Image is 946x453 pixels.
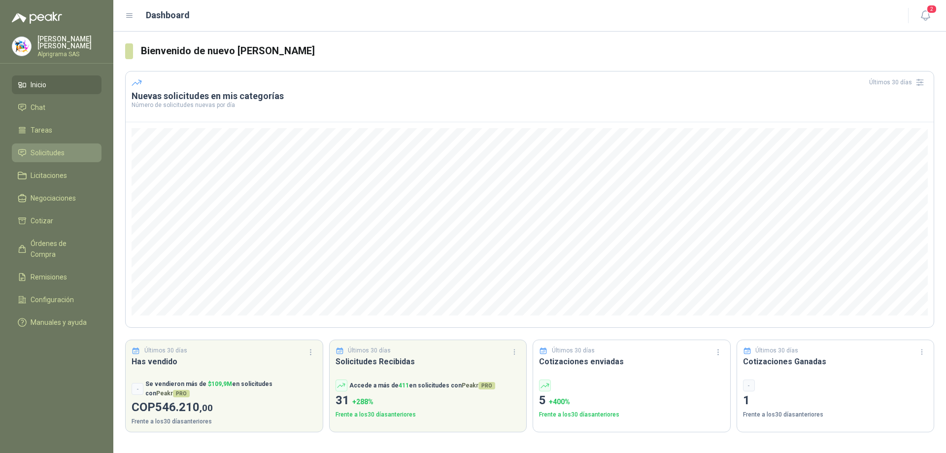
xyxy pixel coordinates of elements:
p: Frente a los 30 días anteriores [743,410,928,419]
p: Frente a los 30 días anteriores [539,410,724,419]
span: Configuración [31,294,74,305]
div: Últimos 30 días [869,74,928,90]
h3: Bienvenido de nuevo [PERSON_NAME] [141,43,934,59]
p: Se vendieron más de en solicitudes con [145,380,317,398]
a: Manuales y ayuda [12,313,101,332]
h3: Has vendido [132,355,317,368]
span: PRO [173,390,190,397]
p: COP [132,398,317,417]
span: Peakr [156,390,190,397]
h1: Dashboard [146,8,190,22]
p: Accede a más de en solicitudes con [349,381,495,390]
div: - [132,383,143,395]
p: [PERSON_NAME] [PERSON_NAME] [37,35,101,49]
span: Manuales y ayuda [31,317,87,328]
p: Frente a los 30 días anteriores [132,417,317,426]
p: Últimos 30 días [755,346,798,355]
p: Número de solicitudes nuevas por día [132,102,928,108]
span: $ 109,9M [208,381,232,387]
h3: Cotizaciones enviadas [539,355,724,368]
a: Licitaciones [12,166,101,185]
p: 31 [336,391,521,410]
a: Cotizar [12,211,101,230]
p: Últimos 30 días [552,346,595,355]
p: 5 [539,391,724,410]
a: Órdenes de Compra [12,234,101,264]
span: Chat [31,102,45,113]
span: 411 [399,382,409,389]
span: + 400 % [549,398,570,406]
span: Tareas [31,125,52,136]
span: 2 [926,4,937,14]
span: + 288 % [352,398,373,406]
span: Negociaciones [31,193,76,204]
a: Inicio [12,75,101,94]
a: Configuración [12,290,101,309]
span: Peakr [462,382,495,389]
p: Últimos 30 días [144,346,187,355]
span: Solicitudes [31,147,65,158]
div: - [743,380,755,391]
span: Licitaciones [31,170,67,181]
a: Chat [12,98,101,117]
h3: Cotizaciones Ganadas [743,355,928,368]
h3: Nuevas solicitudes en mis categorías [132,90,928,102]
span: PRO [478,382,495,389]
p: Frente a los 30 días anteriores [336,410,521,419]
p: 1 [743,391,928,410]
p: Últimos 30 días [348,346,391,355]
span: Remisiones [31,272,67,282]
span: Cotizar [31,215,53,226]
h3: Solicitudes Recibidas [336,355,521,368]
a: Negociaciones [12,189,101,208]
a: Remisiones [12,268,101,286]
a: Solicitudes [12,143,101,162]
span: 546.210 [155,400,213,414]
p: Alprigrama SAS [37,51,101,57]
img: Company Logo [12,37,31,56]
span: Órdenes de Compra [31,238,92,260]
a: Tareas [12,121,101,139]
span: ,00 [200,402,213,414]
button: 2 [916,7,934,25]
img: Logo peakr [12,12,62,24]
span: Inicio [31,79,46,90]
